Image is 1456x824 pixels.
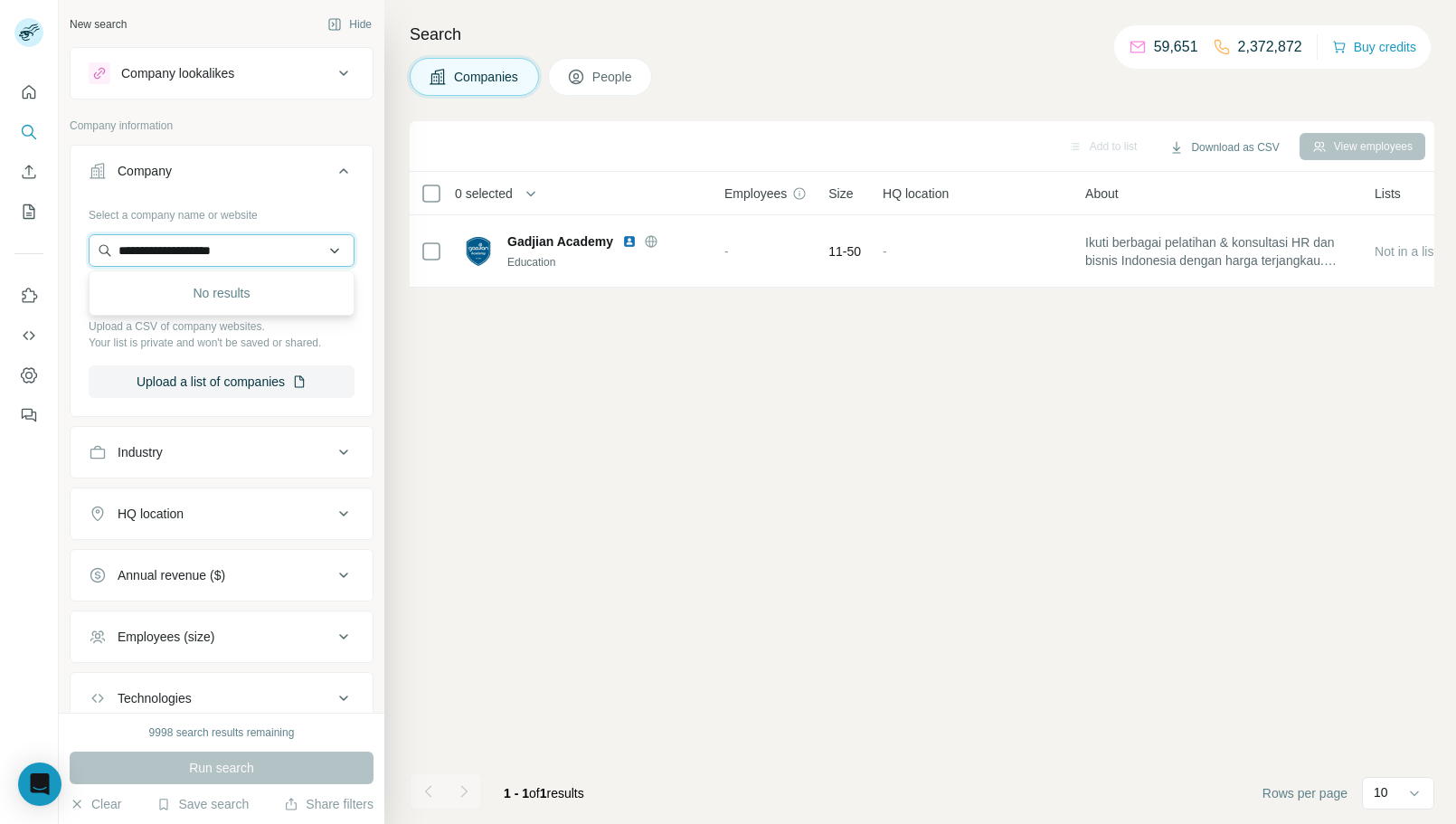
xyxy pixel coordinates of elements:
div: HQ location [118,505,184,523]
button: Company [71,149,373,200]
button: Use Surfe API [14,319,43,352]
p: Upload a CSV of company websites. [89,318,355,335]
button: Annual revenue ($) [71,554,373,597]
div: Annual revenue ($) [118,566,225,584]
button: Dashboard [14,359,43,392]
button: Quick start [14,76,43,109]
p: 59,651 [1154,36,1198,58]
div: Open Intercom Messenger [18,762,61,806]
p: 10 [1374,783,1388,801]
span: Not in a list [1375,244,1437,259]
div: Company lookalikes [121,64,234,82]
button: Industry [71,431,373,474]
span: Rows per page [1262,784,1347,802]
span: - [724,244,729,259]
div: Education [507,254,703,270]
button: Employees (size) [71,615,373,658]
button: HQ location [71,492,373,535]
span: Ikuti berbagai pelatihan & konsultasi HR dan bisnis Indonesia dengan harga terjangkau. Tingkatkan... [1085,233,1353,270]
div: Employees (size) [118,628,214,646]
span: 0 selected [455,185,513,203]
div: Select a company name or website [89,200,355,223]
button: Upload a list of companies [89,365,355,398]
span: HQ location [883,185,949,203]
button: Enrich CSV [14,156,43,188]
img: Logo of Gadjian Academy [464,237,493,266]
div: Industry [118,443,163,461]
button: Feedback [14,399,43,431]
span: People [592,68,634,86]
span: 1 [540,786,547,800]
button: Download as CSV [1157,134,1291,161]
div: New search [70,16,127,33]
img: LinkedIn logo [622,234,637,249]
button: Search [14,116,43,148]
button: My lists [14,195,43,228]
button: Use Surfe on LinkedIn [14,279,43,312]
span: - [883,244,887,259]
button: Technologies [71,677,373,720]
span: results [504,786,584,800]
button: Clear [70,795,121,813]
span: About [1085,185,1119,203]
button: Company lookalikes [71,52,373,95]
div: Technologies [118,689,192,707]
span: Employees [724,185,787,203]
span: of [529,786,540,800]
p: Company information [70,118,373,134]
p: Your list is private and won't be saved or shared. [89,335,355,351]
span: 11-50 [828,242,861,260]
div: 9998 search results remaining [149,725,295,741]
button: Hide [315,11,384,38]
h4: Search [410,22,1434,47]
div: No results [93,275,350,311]
button: Save search [156,795,249,813]
button: Share filters [284,795,373,813]
span: Gadjian Academy [507,232,613,251]
span: Lists [1375,185,1401,203]
span: 1 - 1 [504,786,529,800]
span: Companies [454,68,520,86]
p: 2,372,872 [1238,36,1302,58]
div: Company [118,162,172,180]
span: Size [828,185,853,203]
button: Buy credits [1332,34,1416,60]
